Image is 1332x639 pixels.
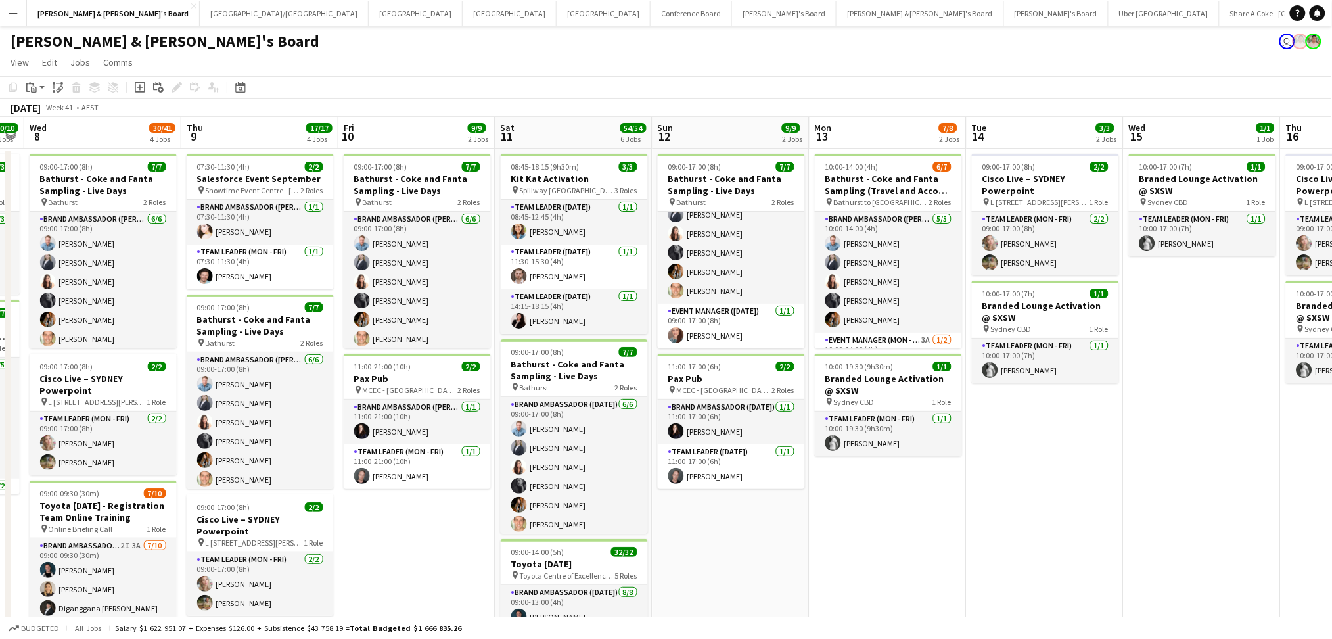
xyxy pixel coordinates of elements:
app-user-avatar: James Millard [1279,34,1295,49]
span: View [11,57,29,68]
div: [DATE] [11,101,41,114]
button: [GEOGRAPHIC_DATA] [463,1,557,26]
button: [PERSON_NAME]'s Board [1004,1,1109,26]
div: AEST [81,103,99,112]
button: Conference Board [651,1,732,26]
button: Budgeted [7,621,61,636]
app-user-avatar: Arrence Torres [1293,34,1308,49]
button: [PERSON_NAME]'s Board [732,1,837,26]
button: [PERSON_NAME] & [PERSON_NAME]'s Board [837,1,1004,26]
a: Jobs [65,54,95,71]
a: Edit [37,54,62,71]
span: Comms [103,57,133,68]
span: Budgeted [21,624,59,633]
span: Total Budgeted $1 666 835.26 [350,623,461,633]
button: [GEOGRAPHIC_DATA] [369,1,463,26]
div: Salary $1 622 951.07 + Expenses $126.00 + Subsistence $43 758.19 = [115,623,461,633]
span: Week 41 [43,103,76,112]
button: [GEOGRAPHIC_DATA] [557,1,651,26]
button: [GEOGRAPHIC_DATA]/[GEOGRAPHIC_DATA] [200,1,369,26]
a: Comms [98,54,138,71]
app-user-avatar: Arrence Torres [1306,34,1321,49]
button: Uber [GEOGRAPHIC_DATA] [1109,1,1220,26]
span: All jobs [72,623,104,633]
h1: [PERSON_NAME] & [PERSON_NAME]'s Board [11,32,319,51]
span: Jobs [70,57,90,68]
a: View [5,54,34,71]
button: [PERSON_NAME] & [PERSON_NAME]'s Board [27,1,200,26]
span: Edit [42,57,57,68]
